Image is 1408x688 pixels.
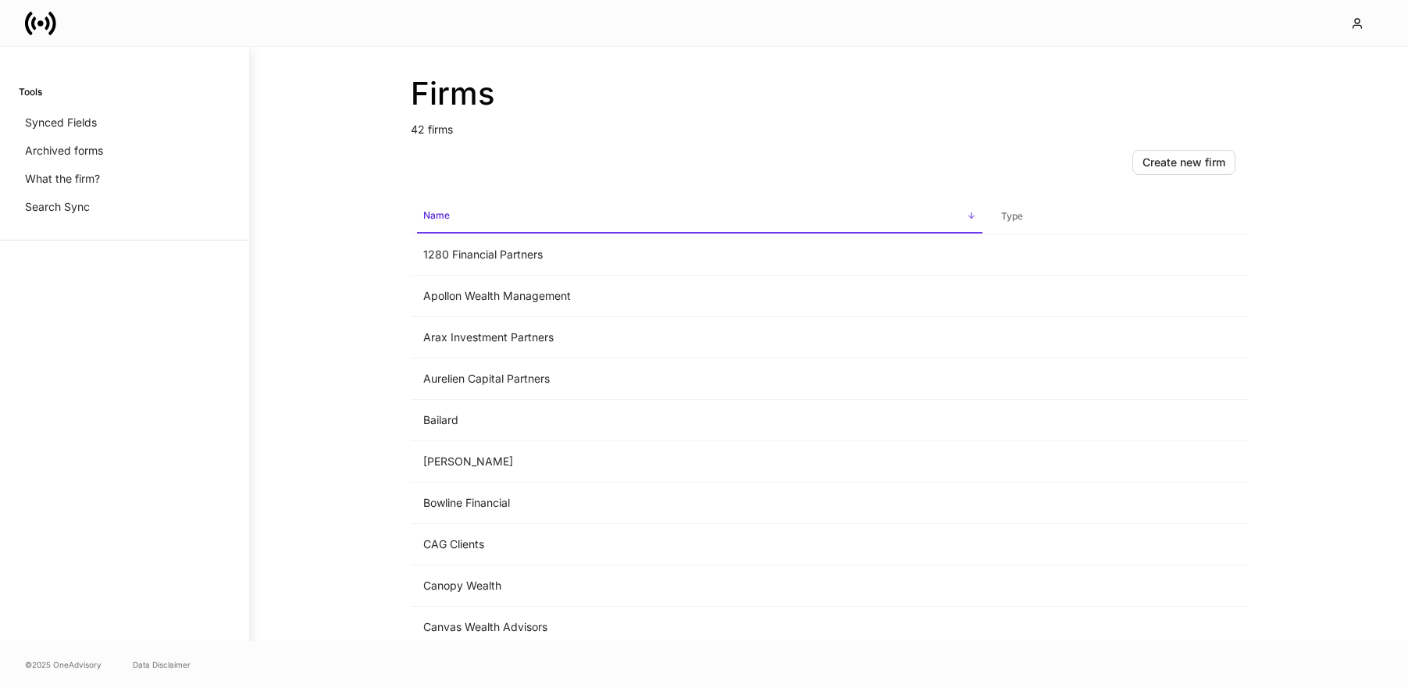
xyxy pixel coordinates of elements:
[411,234,989,276] td: 1280 Financial Partners
[423,208,450,223] h6: Name
[25,143,103,159] p: Archived forms
[411,607,989,648] td: Canvas Wealth Advisors
[1142,157,1225,168] div: Create new firm
[19,137,230,165] a: Archived forms
[25,171,100,187] p: What the firm?
[25,199,90,215] p: Search Sync
[411,276,989,317] td: Apollon Wealth Management
[1001,209,1023,223] h6: Type
[25,658,102,671] span: © 2025 OneAdvisory
[411,524,989,565] td: CAG Clients
[417,200,982,233] span: Name
[995,201,1242,233] span: Type
[411,112,1248,137] p: 42 firms
[411,358,989,400] td: Aurelien Capital Partners
[1132,150,1235,175] button: Create new firm
[411,317,989,358] td: Arax Investment Partners
[411,75,1248,112] h2: Firms
[19,193,230,221] a: Search Sync
[411,483,989,524] td: Bowline Financial
[411,565,989,607] td: Canopy Wealth
[25,115,97,130] p: Synced Fields
[19,109,230,137] a: Synced Fields
[411,441,989,483] td: [PERSON_NAME]
[411,400,989,441] td: Bailard
[19,84,42,99] h6: Tools
[133,658,191,671] a: Data Disclaimer
[19,165,230,193] a: What the firm?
